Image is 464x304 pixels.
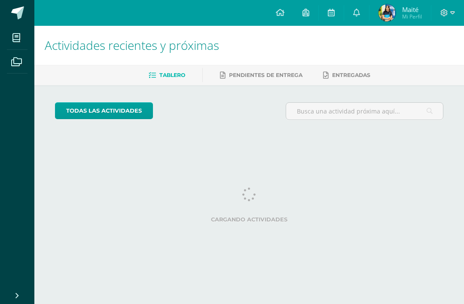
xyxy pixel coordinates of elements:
a: Entregadas [323,68,370,82]
span: Mi Perfil [402,13,422,20]
span: Maité [402,5,422,14]
label: Cargando actividades [55,216,444,223]
span: Pendientes de entrega [229,72,302,78]
img: 29bc46b472aa18796470c09d9e15ecd0.png [379,4,396,21]
a: Tablero [149,68,185,82]
span: Entregadas [332,72,370,78]
a: Pendientes de entrega [220,68,302,82]
span: Tablero [159,72,185,78]
a: todas las Actividades [55,102,153,119]
input: Busca una actividad próxima aquí... [286,103,443,120]
span: Actividades recientes y próximas [45,37,219,53]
